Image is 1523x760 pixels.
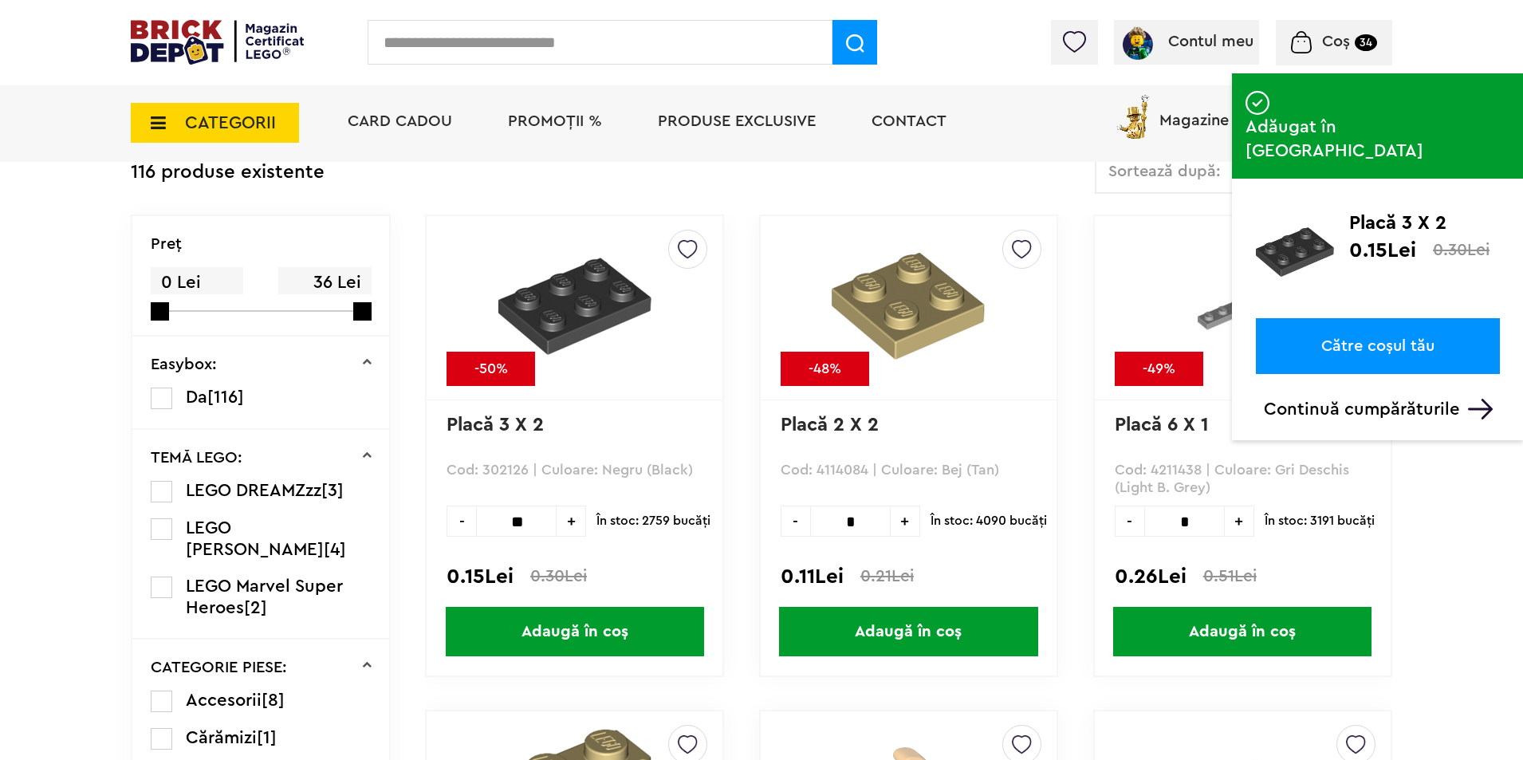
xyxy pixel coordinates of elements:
span: Adaugă în coș [779,607,1037,656]
img: Placă 3 X 2 [1256,213,1334,291]
img: Placă 6 X 1 [1131,230,1354,386]
span: [1] [257,729,277,746]
a: PROMOȚII % [508,113,602,129]
p: Continuă cumpărăturile [1264,399,1500,419]
a: Produse exclusive [658,113,816,129]
span: În stoc: 4090 bucăţi [931,506,1047,537]
span: - [1115,506,1144,537]
span: Adaugă în coș [446,607,704,656]
div: -48% [781,352,869,386]
span: LEGO [PERSON_NAME] [186,519,324,558]
span: Cărămizi [186,729,257,746]
span: 36 Lei [278,267,371,298]
a: Card Cadou [348,113,452,129]
p: Cod: 4211438 | Culoare: Gri Deschis (Light B. Grey) [1115,461,1371,497]
div: -50% [447,352,535,386]
span: 0.30Lei [1433,242,1490,258]
p: Preţ [151,236,182,252]
span: Da [186,388,207,406]
img: addedtocart [1246,91,1269,115]
a: Adaugă în coș [761,607,1057,656]
span: - [447,506,476,537]
span: [4] [324,541,346,558]
span: [8] [262,691,285,709]
span: + [1225,506,1254,537]
span: 0.51Lei [1203,568,1257,585]
span: 0.26Lei [1115,567,1187,586]
span: 0.15Lei [1349,241,1416,260]
span: În stoc: 2759 bucăţi [596,506,710,537]
a: Placă 6 X 1 [1115,415,1209,435]
span: Magazine Certificate LEGO® [1159,92,1368,128]
span: LEGO Marvel Super Heroes [186,577,343,616]
span: + [557,506,586,537]
span: În stoc: 3191 bucăţi [1265,506,1375,537]
span: 0.30Lei [530,568,587,585]
p: CATEGORIE PIESE: [151,660,287,675]
img: Placă 3 X 2 [498,230,651,383]
p: Placă 3 X 2 [1349,213,1500,234]
span: 0.15Lei [447,567,514,586]
small: 34 [1355,34,1377,51]
a: Contul meu [1120,33,1253,49]
span: CATEGORII [185,114,276,132]
span: - [781,506,810,537]
a: Placă 3 X 2 [447,415,544,435]
a: Contact [872,113,946,129]
img: Arrow%20-%20Down.svg [1468,399,1493,419]
span: [2] [244,599,267,616]
img: addedtocart [1232,198,1247,213]
a: Adaugă în coș [1095,607,1391,656]
div: 116 produse existente [131,150,325,195]
span: 0.21Lei [860,568,914,585]
p: Cod: 4114084 | Culoare: Bej (Tan) [781,461,1037,497]
span: Coș [1322,33,1350,49]
span: Accesorii [186,691,262,709]
span: [3] [321,482,344,499]
span: LEGO DREAMZzz [186,482,321,499]
span: 0 Lei [151,267,243,298]
span: Sortează după: [1108,163,1221,179]
span: 0.11Lei [781,567,844,586]
p: Easybox: [151,356,217,372]
span: Adăugat în [GEOGRAPHIC_DATA] [1246,115,1509,163]
div: -49% [1115,352,1203,386]
span: Adaugă în coș [1113,607,1371,656]
p: Cod: 302126 | Culoare: Negru (Black) [447,461,702,497]
span: [116] [207,388,244,406]
span: Contul meu [1168,33,1253,49]
a: Adaugă în coș [427,607,722,656]
a: Către coșul tău [1256,318,1500,374]
a: Placă 2 X 2 [781,415,879,435]
span: + [891,506,920,537]
img: Placă 2 X 2 [832,230,985,383]
p: TEMĂ LEGO: [151,450,242,466]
